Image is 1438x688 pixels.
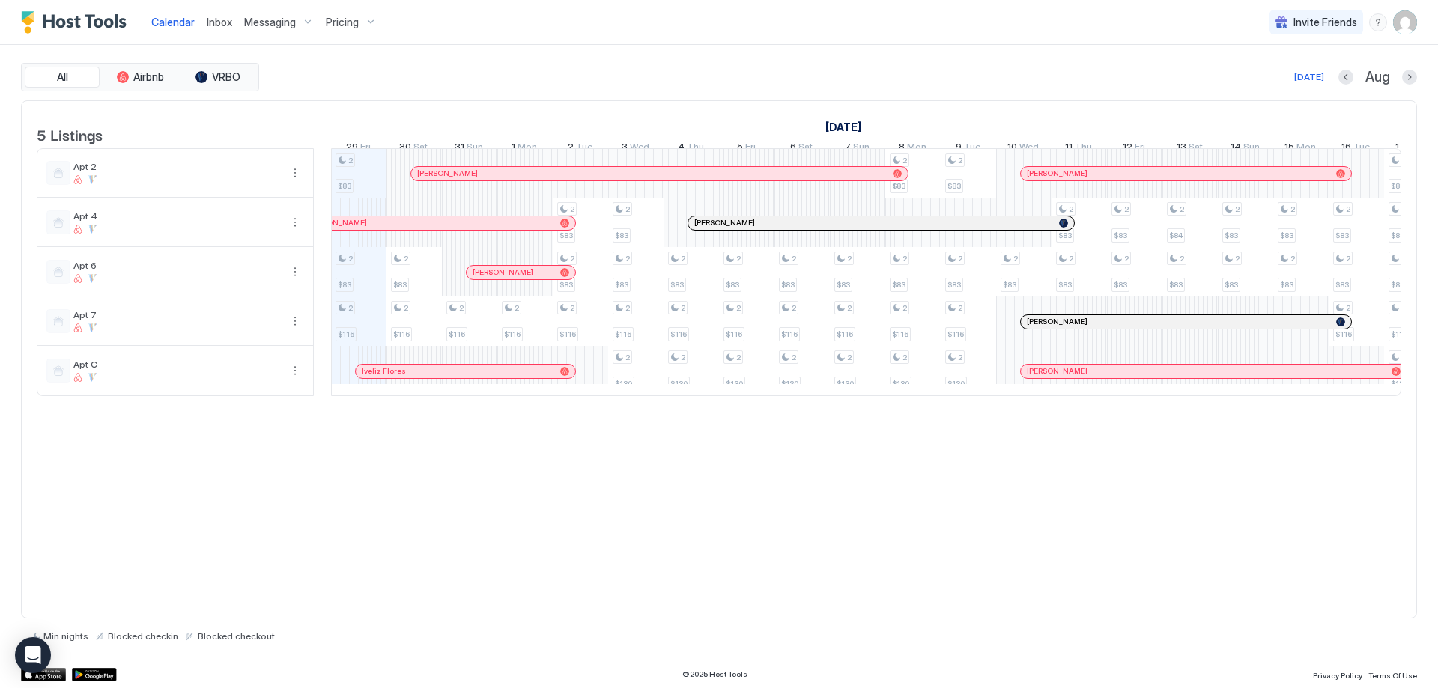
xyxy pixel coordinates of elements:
[348,156,353,165] span: 2
[733,138,759,159] a: September 5, 2025
[726,280,739,290] span: $83
[1124,254,1129,264] span: 2
[847,303,852,313] span: 2
[564,138,596,159] a: September 2, 2025
[786,138,816,159] a: September 6, 2025
[615,379,632,389] span: $130
[1169,231,1183,240] span: $84
[348,303,353,313] span: 2
[947,280,961,290] span: $83
[694,218,755,228] span: [PERSON_NAME]
[958,156,962,165] span: 2
[1294,70,1324,84] div: [DATE]
[1281,138,1320,159] a: September 15, 2025
[1231,141,1241,156] span: 14
[504,329,521,339] span: $116
[841,138,873,159] a: September 7, 2025
[73,161,280,172] span: Apt 2
[790,141,796,156] span: 6
[670,379,688,389] span: $130
[892,379,909,389] span: $130
[1341,141,1351,156] span: 16
[1243,141,1260,156] span: Sun
[1290,254,1295,264] span: 2
[1368,671,1417,680] span: Terms Of Use
[568,141,574,156] span: 2
[108,630,178,642] span: Blocked checkin
[958,254,962,264] span: 2
[681,353,685,362] span: 2
[736,353,741,362] span: 2
[286,312,304,330] button: More options
[837,280,850,290] span: $83
[737,141,743,156] span: 5
[73,260,280,271] span: Apt 6
[736,303,741,313] span: 2
[822,116,865,138] a: September 1, 2025
[559,231,573,240] span: $83
[1019,141,1039,156] span: Wed
[1335,280,1349,290] span: $83
[947,379,965,389] span: $130
[362,366,406,376] span: Iveliz Flores
[681,254,685,264] span: 2
[837,329,853,339] span: $116
[670,329,687,339] span: $116
[73,210,280,222] span: Apt 4
[25,67,100,88] button: All
[570,254,574,264] span: 2
[1346,204,1350,214] span: 2
[512,141,515,156] span: 1
[1069,254,1073,264] span: 2
[286,213,304,231] button: More options
[625,204,630,214] span: 2
[1338,70,1353,85] button: Previous month
[338,280,351,290] span: $83
[21,668,66,681] a: App Store
[1395,141,1405,156] span: 17
[286,164,304,182] button: More options
[286,164,304,182] div: menu
[1346,303,1350,313] span: 2
[338,181,351,191] span: $83
[515,303,519,313] span: 2
[1296,141,1316,156] span: Mon
[1058,231,1072,240] span: $83
[342,138,374,159] a: August 29, 2025
[459,303,464,313] span: 2
[892,329,908,339] span: $116
[670,280,684,290] span: $83
[1365,69,1390,86] span: Aug
[1392,138,1431,159] a: September 17, 2025
[180,67,255,88] button: VRBO
[1169,280,1183,290] span: $83
[570,303,574,313] span: 2
[21,63,259,91] div: tab-group
[1003,280,1016,290] span: $83
[1225,231,1238,240] span: $83
[892,280,905,290] span: $83
[952,138,984,159] a: September 9, 2025
[395,138,431,159] a: August 30, 2025
[902,303,907,313] span: 2
[1391,231,1404,240] span: $83
[212,70,240,84] span: VRBO
[947,329,964,339] span: $116
[687,141,704,156] span: Thu
[1007,141,1017,156] span: 10
[958,303,962,313] span: 2
[451,138,487,159] a: August 31, 2025
[21,11,133,34] a: Host Tools Logo
[1075,141,1092,156] span: Thu
[473,267,533,277] span: [PERSON_NAME]
[1284,141,1294,156] span: 15
[198,630,275,642] span: Blocked checkout
[518,141,537,156] span: Mon
[286,362,304,380] div: menu
[781,329,798,339] span: $116
[1293,16,1357,29] span: Invite Friends
[1013,254,1018,264] span: 2
[306,218,367,228] span: [PERSON_NAME]
[1391,280,1404,290] span: $83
